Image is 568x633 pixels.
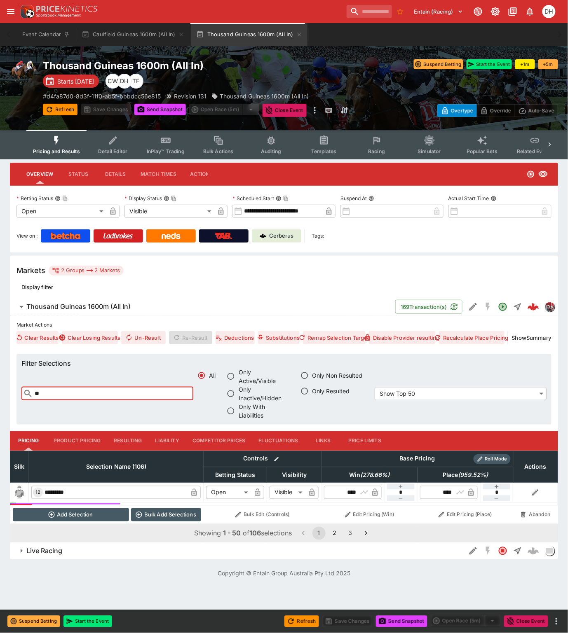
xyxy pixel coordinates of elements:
[211,92,309,100] div: Thousand Guineas 1600m (All In)
[57,77,94,86] p: Starts [DATE]
[528,301,539,313] div: 7f461165-2bb7-4f97-a8a0-e8a7e345f6f2
[147,148,185,154] span: InPlay™ Trading
[467,148,498,154] span: Popular Bets
[106,74,120,89] div: Chris Winter
[310,104,320,117] button: more
[513,451,558,483] th: Actions
[16,195,53,202] p: Betting Status
[186,431,252,451] button: Competitor Prices
[466,544,481,558] button: Edit Detail
[252,431,305,451] button: Fluctuations
[311,148,336,154] span: Templates
[129,74,143,89] div: Tom Flynn
[344,527,357,540] button: Go to page 3
[525,299,542,315] a: 7f461165-2bb7-4f97-a8a0-e8a7e345f6f2
[10,299,395,315] button: Thousand Guineas 1600m (All In)
[239,368,290,385] span: Only Active/Visible
[495,544,510,558] button: Closed
[260,233,266,239] img: Cerberus
[515,59,535,69] button: +1m
[420,508,511,521] button: Edit Pricing (Place)
[162,233,180,239] img: Neds
[62,331,118,344] button: Clear Losing Results
[495,299,510,314] button: Open
[516,508,555,521] button: Abandon
[481,299,495,314] button: SGM Disabled
[498,302,508,312] svg: Open
[13,486,26,499] img: blank-silk.png
[195,528,292,538] p: Showing of selections
[437,104,558,117] div: Start From
[312,371,363,380] span: Only Non Resulted
[17,23,75,46] button: Event Calendar
[296,527,374,540] nav: pagination navigation
[368,148,385,154] span: Racing
[203,148,234,154] span: Bulk Actions
[340,470,399,480] span: Win(278.66%)
[394,5,407,18] button: No Bookmarks
[16,280,58,294] button: Display filter
[466,299,481,314] button: Edit Detail
[3,4,18,19] button: open drawer
[77,23,189,46] button: Caulfield Guineas 1600m (All In)
[26,302,131,311] h6: Thousand Guineas 1600m (All In)
[215,233,232,239] img: TabNZ
[312,527,326,540] button: page 1
[397,454,439,464] div: Base Pricing
[164,196,169,201] button: Display StatusCopy To Clipboard
[284,616,319,627] button: Refresh
[359,527,373,540] button: Go to next page
[63,616,112,627] button: Start the Event
[239,385,290,402] span: Only Inactive/Hidden
[52,266,120,276] div: 2 Groups 2 Markets
[239,402,290,420] span: Only With Liabilities
[538,59,558,69] button: +5m
[18,3,35,20] img: PriceKinetics Logo
[10,451,29,483] th: Silk
[458,470,488,480] em: ( 959.52 %)
[103,233,133,239] img: Ladbrokes
[171,196,177,201] button: Copy To Clipboard
[375,387,547,400] div: Show Top 50
[515,104,558,117] button: Auto-Save
[347,5,392,18] input: search
[16,319,552,331] label: Market Actions
[545,302,554,311] img: pricekinetics
[523,4,537,19] button: Notifications
[209,371,216,380] span: All
[448,195,489,202] p: Actual Start Time
[528,106,554,115] p: Auto-Save
[342,431,388,451] button: Price Limits
[395,300,462,314] button: 169Transaction(s)
[97,164,134,184] button: Details
[7,616,60,627] button: Suspend Betting
[360,470,390,480] em: ( 278.66 %)
[552,617,561,626] button: more
[476,104,515,117] button: Override
[434,470,497,480] span: Place(959.52%)
[340,195,367,202] p: Suspend At
[223,529,241,537] b: 1 - 50
[16,229,38,243] label: View on :
[33,148,80,154] span: Pricing and Results
[542,5,556,18] div: Daniel Hooper
[510,544,525,558] button: Straight
[409,5,468,18] button: Select Tenant
[107,431,148,451] button: Resulting
[312,387,350,395] span: Only Resulted
[540,2,558,21] button: Daniel Hooper
[431,615,501,627] div: split button
[467,59,512,69] button: Start the Event
[191,23,307,46] button: Thousand Guineas 1600m (All In)
[36,14,81,17] img: Sportsbook Management
[149,431,186,451] button: Liability
[482,456,511,463] span: Roll Mode
[451,106,473,115] p: Overtype
[169,331,212,344] span: Re-Result
[283,196,289,201] button: Copy To Clipboard
[232,195,274,202] p: Scheduled Start
[121,331,165,344] button: Un-Result
[13,508,129,521] button: Add Selection
[47,431,107,451] button: Product Pricing
[16,266,45,275] h5: Markets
